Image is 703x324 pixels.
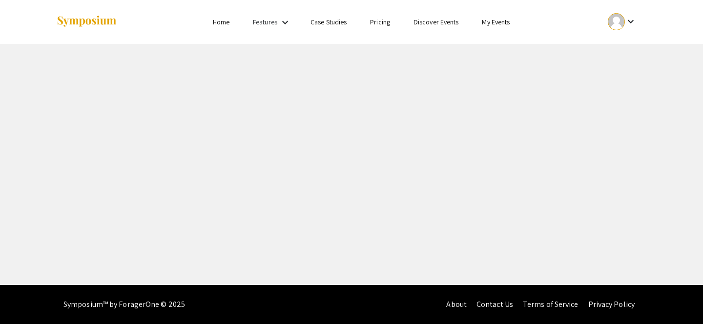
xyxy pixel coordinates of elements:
[213,18,229,26] a: Home
[482,18,510,26] a: My Events
[279,17,291,28] mat-icon: Expand Features list
[598,11,647,33] button: Expand account dropdown
[414,18,459,26] a: Discover Events
[588,299,635,309] a: Privacy Policy
[253,18,277,26] a: Features
[370,18,390,26] a: Pricing
[476,299,513,309] a: Contact Us
[56,15,117,28] img: Symposium by ForagerOne
[310,18,347,26] a: Case Studies
[446,299,467,309] a: About
[662,280,696,317] iframe: Chat
[63,285,185,324] div: Symposium™ by ForagerOne © 2025
[625,16,637,27] mat-icon: Expand account dropdown
[523,299,579,309] a: Terms of Service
